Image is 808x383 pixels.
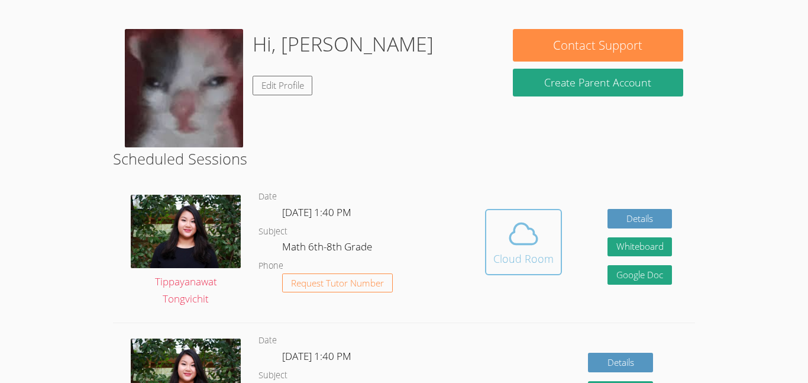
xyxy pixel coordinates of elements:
[282,239,374,259] dd: Math 6th-8th Grade
[258,368,287,383] dt: Subject
[258,224,287,239] dt: Subject
[588,353,653,372] a: Details
[253,76,313,95] a: Edit Profile
[485,209,562,275] button: Cloud Room
[253,29,434,59] h1: Hi, [PERSON_NAME]
[282,273,393,293] button: Request Tutor Number
[258,259,283,273] dt: Phone
[607,237,673,257] button: Whiteboard
[131,195,241,268] img: IMG_0561.jpeg
[513,69,683,96] button: Create Parent Account
[113,147,695,170] h2: Scheduled Sessions
[513,29,683,62] button: Contact Support
[291,279,384,288] span: Request Tutor Number
[282,205,351,219] span: [DATE] 1:40 PM
[282,349,351,363] span: [DATE] 1:40 PM
[258,189,277,204] dt: Date
[607,209,673,228] a: Details
[607,265,673,285] a: Google Doc
[493,250,554,267] div: Cloud Room
[131,195,241,308] a: Tippayanawat Tongvichit
[125,29,243,147] img: Screenshot%202024-11-12%2011.19.09%20AM.png
[258,333,277,348] dt: Date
